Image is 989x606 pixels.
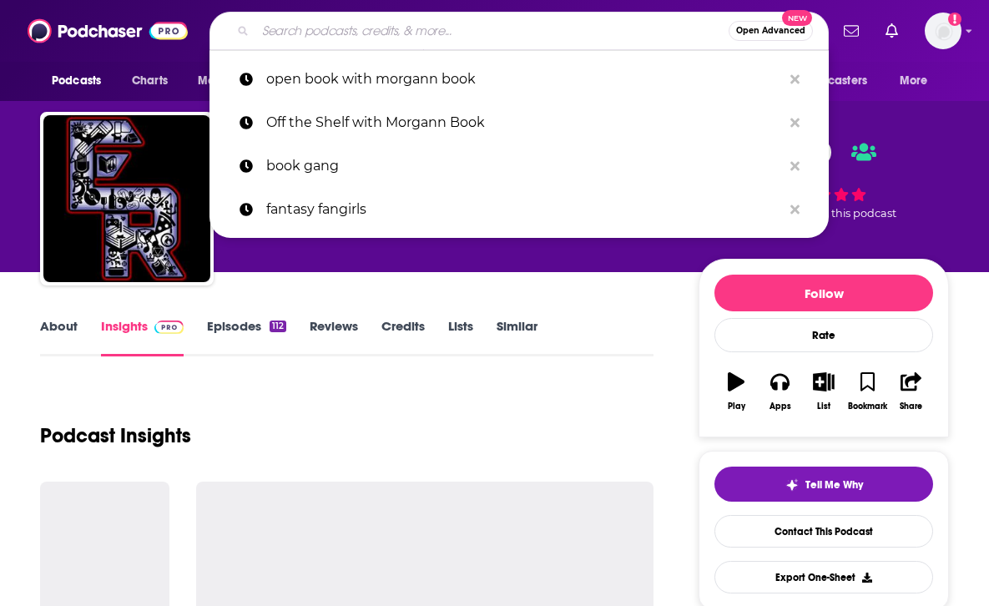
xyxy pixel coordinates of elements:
[925,13,961,49] span: Logged in as BKusilek
[209,58,829,101] a: open book with morgann book
[209,101,829,144] a: Off the Shelf with Morgann Book
[879,17,905,45] a: Show notifications dropdown
[310,318,358,356] a: Reviews
[802,361,845,422] button: List
[770,401,791,412] div: Apps
[817,401,830,412] div: List
[714,561,933,593] button: Export One-Sheet
[888,65,949,97] button: open menu
[207,318,286,356] a: Episodes112
[381,318,425,356] a: Credits
[266,101,782,144] p: Off the Shelf with Morgann Book
[186,65,279,97] button: open menu
[40,318,78,356] a: About
[900,401,922,412] div: Share
[758,361,801,422] button: Apps
[28,15,188,47] img: Podchaser - Follow, Share and Rate Podcasts
[132,69,168,93] span: Charts
[736,27,805,35] span: Open Advanced
[209,144,829,188] a: book gang
[729,21,813,41] button: Open AdvancedNew
[837,17,865,45] a: Show notifications dropdown
[266,144,782,188] p: book gang
[785,478,799,492] img: tell me why sparkle
[782,10,812,26] span: New
[948,13,961,26] svg: Add a profile image
[845,361,889,422] button: Bookmark
[209,188,829,231] a: fantasy fangirls
[714,515,933,548] a: Contact This Podcast
[805,478,863,492] span: Tell Me Why
[900,69,928,93] span: More
[101,318,184,356] a: InsightsPodchaser Pro
[714,275,933,311] button: Follow
[800,207,896,220] span: rated this podcast
[198,69,257,93] span: Monitoring
[925,13,961,49] img: User Profile
[925,13,961,49] button: Show profile menu
[848,401,887,412] div: Bookmark
[890,361,933,422] button: Share
[714,467,933,502] button: tell me why sparkleTell Me Why
[448,318,473,356] a: Lists
[266,188,782,231] p: fantasy fangirls
[40,423,191,448] h1: Podcast Insights
[714,361,758,422] button: Play
[52,69,101,93] span: Podcasts
[40,65,123,97] button: open menu
[714,318,933,352] div: Rate
[209,12,829,50] div: Search podcasts, credits, & more...
[43,115,210,282] img: Epic Realms Podcast
[255,18,729,44] input: Search podcasts, credits, & more...
[776,65,891,97] button: open menu
[728,401,745,412] div: Play
[121,65,178,97] a: Charts
[270,321,286,332] div: 112
[497,318,537,356] a: Similar
[266,58,782,101] p: open book with morgann book
[154,321,184,334] img: Podchaser Pro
